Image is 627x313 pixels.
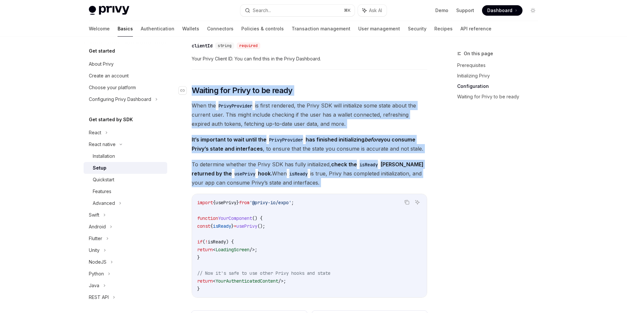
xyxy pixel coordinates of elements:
a: Initializing Privy [457,71,543,81]
h5: Get started by SDK [89,116,133,124]
a: Dashboard [482,5,522,16]
button: Search...⌘K [240,5,355,16]
span: string [218,43,232,48]
div: Features [93,188,111,195]
button: Ask AI [413,198,422,206]
div: Unity [89,246,100,254]
div: Advanced [93,199,115,207]
a: Features [84,186,167,197]
span: const [197,223,210,229]
div: Choose your platform [89,84,136,91]
div: REST API [89,293,109,301]
a: Navigate to header [179,85,192,96]
code: PrivyProvider [266,136,306,143]
span: { [213,200,216,206]
a: Create an account [84,70,167,82]
div: Installation [93,152,115,160]
div: required [237,42,260,49]
a: Authentication [141,21,174,37]
span: if [197,239,202,245]
img: light logo [89,6,129,15]
div: Create an account [89,72,129,80]
button: Ask AI [358,5,387,16]
button: Copy the contents from the code block [403,198,411,206]
a: Wallets [182,21,199,37]
div: Search... [253,7,271,14]
div: Android [89,223,106,231]
div: Java [89,282,99,289]
div: React native [89,140,116,148]
span: /> [278,278,283,284]
a: About Privy [84,58,167,70]
a: Welcome [89,21,110,37]
code: isReady [287,170,310,177]
code: PrivyProvider [216,102,255,109]
a: Choose your platform [84,82,167,93]
span: ; [283,278,286,284]
code: usePrivy [232,170,258,177]
span: } [197,286,200,292]
span: () { [252,215,263,221]
span: (); [257,223,265,229]
span: // Now it's safe to use other Privy hooks and state [197,270,330,276]
a: Support [456,7,474,14]
span: Your Privy Client ID. You can find this in the Privy Dashboard. [192,55,427,63]
span: usePrivy [216,200,236,206]
div: clientId [192,42,213,49]
span: isReady [213,223,231,229]
span: YourComponent [218,215,252,221]
a: Transaction management [292,21,350,37]
span: { [210,223,213,229]
em: before [364,136,381,143]
div: About Privy [89,60,114,68]
div: React [89,129,101,137]
span: , to ensure that the state you consume is accurate and not stale. [192,135,427,153]
span: import [197,200,213,206]
div: NodeJS [89,258,106,266]
span: ; [291,200,294,206]
div: Python [89,270,104,278]
span: ( [202,239,205,245]
span: return [197,247,213,253]
span: /> [249,247,255,253]
a: Policies & controls [241,21,284,37]
span: On this page [464,50,493,58]
a: Security [408,21,426,37]
a: Quickstart [84,174,167,186]
span: } [231,223,234,229]
a: Connectors [207,21,233,37]
a: Recipes [434,21,453,37]
span: } [197,255,200,260]
div: Swift [89,211,99,219]
span: } [236,200,239,206]
a: Configuration [457,81,543,91]
code: isReady [357,161,380,168]
span: < [213,247,216,253]
span: Ask AI [369,7,382,14]
span: from [239,200,249,206]
button: Toggle dark mode [528,5,538,16]
a: Demo [435,7,448,14]
a: Basics [118,21,133,37]
span: LoadingScreen [216,247,249,253]
span: < [213,278,216,284]
span: To determine whether the Privy SDK has fully initialized, When is true, Privy has completed initi... [192,160,427,187]
a: Prerequisites [457,60,543,71]
h5: Get started [89,47,115,55]
div: Quickstart [93,176,114,184]
a: User management [358,21,400,37]
span: ⌘ K [344,8,351,13]
span: Dashboard [487,7,512,14]
span: ; [255,247,257,253]
div: Setup [93,164,106,172]
a: Setup [84,162,167,174]
a: Waiting for Privy to be ready [457,91,543,102]
a: Installation [84,150,167,162]
span: YourAuthenticatedContent [216,278,278,284]
span: = [234,223,236,229]
strong: It’s important to wait until the has finished initializing you consume Privy’s state and interfaces [192,136,415,152]
span: Waiting for Privy to be ready [192,85,293,96]
span: return [197,278,213,284]
span: isReady [208,239,226,245]
div: Flutter [89,235,102,242]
